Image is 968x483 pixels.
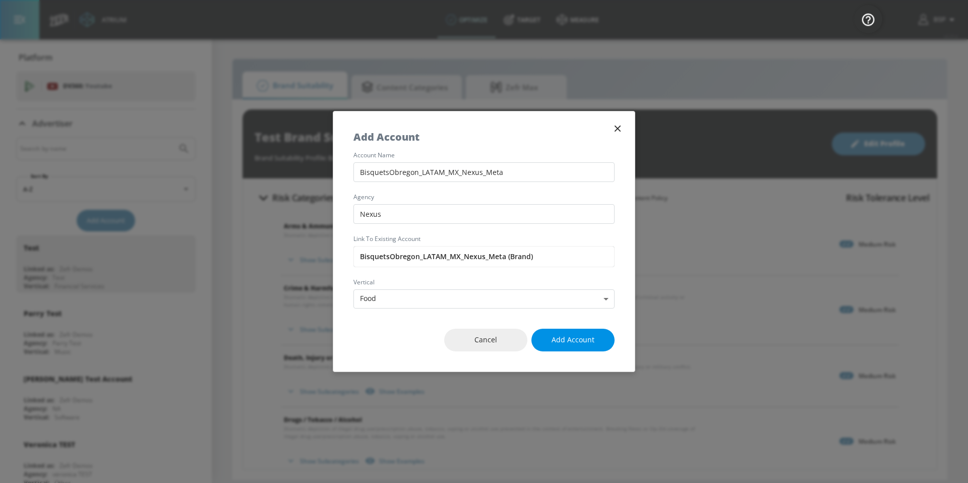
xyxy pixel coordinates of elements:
[353,132,419,142] h5: Add Account
[854,5,882,33] button: Open Resource Center
[353,152,615,158] label: account name
[353,194,615,200] label: agency
[353,162,615,182] input: Enter account name
[531,329,615,351] button: Add Account
[353,204,615,224] input: Enter agency name
[552,334,594,346] span: Add Account
[353,279,615,285] label: vertical
[353,246,615,267] input: Enter account name
[353,236,615,242] label: Link to Existing Account
[444,329,527,351] button: Cancel
[464,334,507,346] span: Cancel
[353,289,615,309] div: Food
